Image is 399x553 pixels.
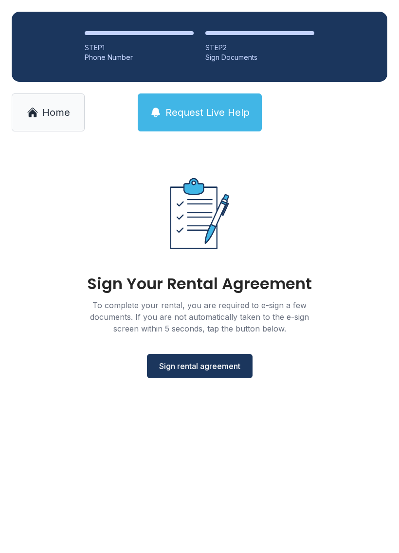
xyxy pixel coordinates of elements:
span: Request Live Help [165,106,250,119]
div: STEP 2 [205,43,314,53]
div: To complete your rental, you are required to e-sign a few documents. If you are not automatically... [78,299,321,334]
span: Sign rental agreement [159,360,240,372]
div: Sign Documents [205,53,314,62]
div: Phone Number [85,53,194,62]
div: STEP 1 [85,43,194,53]
div: Sign Your Rental Agreement [87,276,312,292]
img: Rental agreement document illustration [149,163,250,264]
span: Home [42,106,70,119]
